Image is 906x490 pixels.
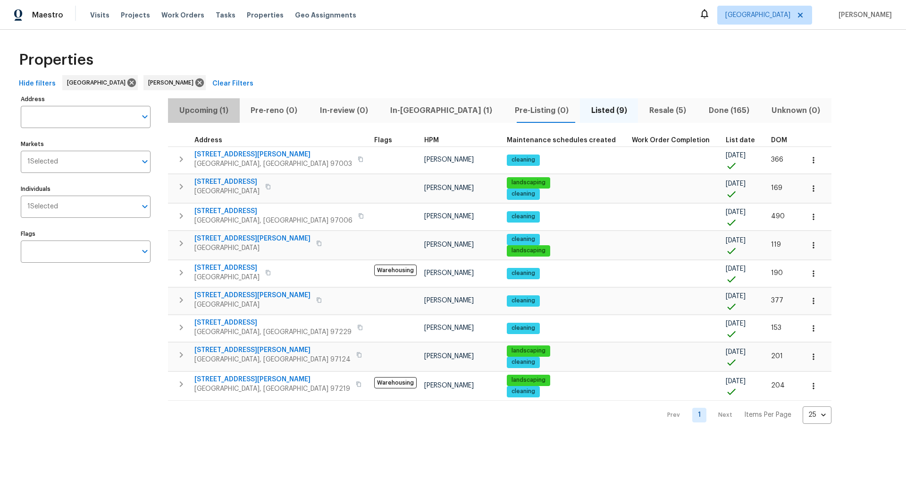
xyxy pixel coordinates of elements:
[424,270,474,276] span: [PERSON_NAME]
[194,318,352,327] span: [STREET_ADDRESS]
[424,382,474,389] span: [PERSON_NAME]
[194,263,260,273] span: [STREET_ADDRESS]
[771,213,785,220] span: 490
[194,243,310,253] span: [GEOGRAPHIC_DATA]
[766,104,826,117] span: Unknown (0)
[835,10,892,20] span: [PERSON_NAME]
[194,159,352,169] span: [GEOGRAPHIC_DATA], [GEOGRAPHIC_DATA] 97003
[771,241,781,248] span: 119
[121,10,150,20] span: Projects
[21,186,151,192] label: Individuals
[138,245,151,258] button: Open
[90,10,109,20] span: Visits
[726,266,746,272] span: [DATE]
[194,375,350,384] span: [STREET_ADDRESS][PERSON_NAME]
[509,104,574,117] span: Pre-Listing (0)
[194,187,260,196] span: [GEOGRAPHIC_DATA]
[692,408,706,422] a: Goto page 1
[424,156,474,163] span: [PERSON_NAME]
[295,10,356,20] span: Geo Assignments
[771,353,783,360] span: 201
[508,347,549,355] span: landscaping
[771,325,781,331] span: 153
[424,325,474,331] span: [PERSON_NAME]
[658,406,831,424] nav: Pagination Navigation
[771,185,782,191] span: 169
[216,12,235,18] span: Tasks
[138,155,151,168] button: Open
[424,241,474,248] span: [PERSON_NAME]
[194,150,352,159] span: [STREET_ADDRESS][PERSON_NAME]
[143,75,206,90] div: [PERSON_NAME]
[424,353,474,360] span: [PERSON_NAME]
[174,104,234,117] span: Upcoming (1)
[194,206,352,216] span: [STREET_ADDRESS]
[194,291,310,300] span: [STREET_ADDRESS][PERSON_NAME]
[194,384,350,394] span: [GEOGRAPHIC_DATA], [GEOGRAPHIC_DATA] 97219
[771,382,785,389] span: 204
[632,137,710,144] span: Work Order Completion
[508,269,539,277] span: cleaning
[314,104,374,117] span: In-review (0)
[209,75,257,93] button: Clear Filters
[21,141,151,147] label: Markets
[508,156,539,164] span: cleaning
[138,200,151,213] button: Open
[424,297,474,304] span: [PERSON_NAME]
[508,247,549,255] span: landscaping
[374,377,417,388] span: Warehousing
[726,378,746,385] span: [DATE]
[194,355,351,364] span: [GEOGRAPHIC_DATA], [GEOGRAPHIC_DATA] 97124
[21,96,151,102] label: Address
[508,358,539,366] span: cleaning
[508,297,539,305] span: cleaning
[644,104,692,117] span: Resale (5)
[138,110,151,123] button: Open
[508,387,539,395] span: cleaning
[194,327,352,337] span: [GEOGRAPHIC_DATA], [GEOGRAPHIC_DATA] 97229
[385,104,498,117] span: In-[GEOGRAPHIC_DATA] (1)
[67,78,129,87] span: [GEOGRAPHIC_DATA]
[27,158,58,166] span: 1 Selected
[726,237,746,244] span: [DATE]
[247,10,284,20] span: Properties
[771,270,783,276] span: 190
[19,78,56,90] span: Hide filters
[194,345,351,355] span: [STREET_ADDRESS][PERSON_NAME]
[726,137,755,144] span: List date
[194,177,260,187] span: [STREET_ADDRESS]
[726,152,746,159] span: [DATE]
[508,190,539,198] span: cleaning
[374,137,392,144] span: Flags
[507,137,616,144] span: Maintenance schedules created
[15,75,59,93] button: Hide filters
[744,410,791,420] p: Items Per Page
[586,104,633,117] span: Listed (9)
[424,185,474,191] span: [PERSON_NAME]
[21,231,151,237] label: Flags
[508,324,539,332] span: cleaning
[703,104,755,117] span: Done (165)
[194,216,352,225] span: [GEOGRAPHIC_DATA], [GEOGRAPHIC_DATA] 97006
[726,320,746,327] span: [DATE]
[194,300,310,309] span: [GEOGRAPHIC_DATA]
[194,137,222,144] span: Address
[726,181,746,187] span: [DATE]
[62,75,138,90] div: [GEOGRAPHIC_DATA]
[212,78,253,90] span: Clear Filters
[161,10,204,20] span: Work Orders
[508,376,549,384] span: landscaping
[771,137,787,144] span: DOM
[725,10,790,20] span: [GEOGRAPHIC_DATA]
[424,213,474,220] span: [PERSON_NAME]
[27,203,58,211] span: 1 Selected
[194,273,260,282] span: [GEOGRAPHIC_DATA]
[245,104,303,117] span: Pre-reno (0)
[771,156,783,163] span: 366
[726,209,746,215] span: [DATE]
[19,55,93,65] span: Properties
[194,234,310,243] span: [STREET_ADDRESS][PERSON_NAME]
[32,10,63,20] span: Maestro
[374,265,417,276] span: Warehousing
[771,297,783,304] span: 377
